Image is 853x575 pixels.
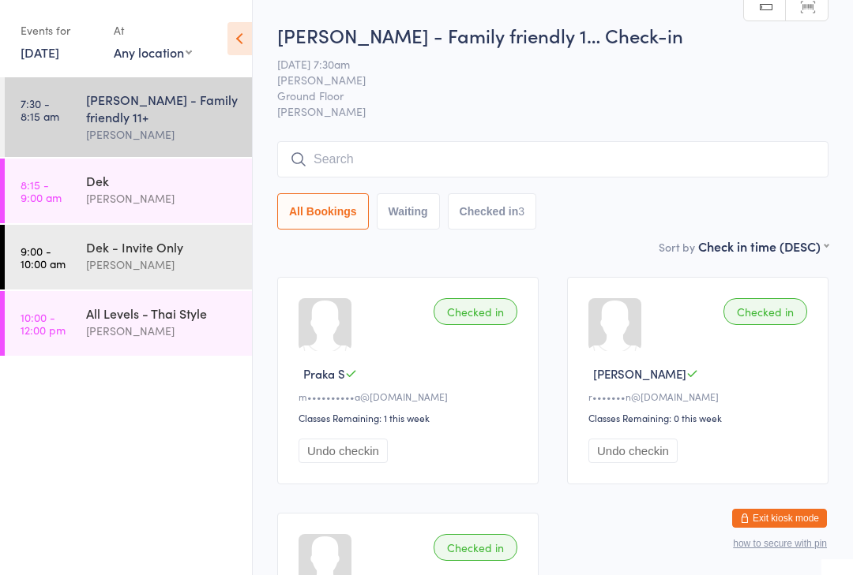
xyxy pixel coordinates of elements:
[86,304,239,322] div: All Levels - Thai Style
[86,322,239,340] div: [PERSON_NAME]
[723,298,807,325] div: Checked in
[299,411,522,424] div: Classes Remaining: 1 this week
[86,189,239,207] div: [PERSON_NAME]
[448,193,537,230] button: Checked in3
[277,88,804,103] span: Ground Floor
[114,43,192,61] div: Any location
[588,390,812,403] div: r•••••••n@[DOMAIN_NAME]
[299,439,388,463] button: Undo checkin
[434,298,517,325] div: Checked in
[434,534,517,561] div: Checked in
[659,239,695,255] label: Sort by
[21,43,59,61] a: [DATE]
[86,125,239,144] div: [PERSON_NAME]
[277,56,804,72] span: [DATE] 7:30am
[21,245,66,270] time: 9:00 - 10:00 am
[277,193,369,230] button: All Bookings
[5,159,252,223] a: 8:15 -9:00 amDek[PERSON_NAME]
[303,365,345,382] span: Praka S
[733,538,827,549] button: how to secure with pin
[277,103,829,119] span: [PERSON_NAME]
[277,72,804,88] span: [PERSON_NAME]
[698,237,829,255] div: Check in time (DESC)
[114,17,192,43] div: At
[5,291,252,356] a: 10:00 -12:00 pmAll Levels - Thai Style[PERSON_NAME]
[277,22,829,48] h2: [PERSON_NAME] - Family friendly 1… Check-in
[277,141,829,177] input: Search
[86,238,239,256] div: Dek - Invite Only
[588,439,678,463] button: Undo checkin
[86,172,239,189] div: Dek
[21,97,59,122] time: 7:30 - 8:15 am
[21,17,98,43] div: Events for
[86,256,239,274] div: [PERSON_NAME]
[5,77,252,157] a: 7:30 -8:15 am[PERSON_NAME] - Family friendly 11+[PERSON_NAME]
[518,205,524,218] div: 3
[86,91,239,125] div: [PERSON_NAME] - Family friendly 11+
[732,509,827,528] button: Exit kiosk mode
[21,311,66,336] time: 10:00 - 12:00 pm
[21,178,62,203] time: 8:15 - 9:00 am
[5,225,252,289] a: 9:00 -10:00 amDek - Invite Only[PERSON_NAME]
[588,411,812,424] div: Classes Remaining: 0 this week
[593,365,686,382] span: [PERSON_NAME]
[377,193,440,230] button: Waiting
[299,390,522,403] div: m••••••••••a@[DOMAIN_NAME]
